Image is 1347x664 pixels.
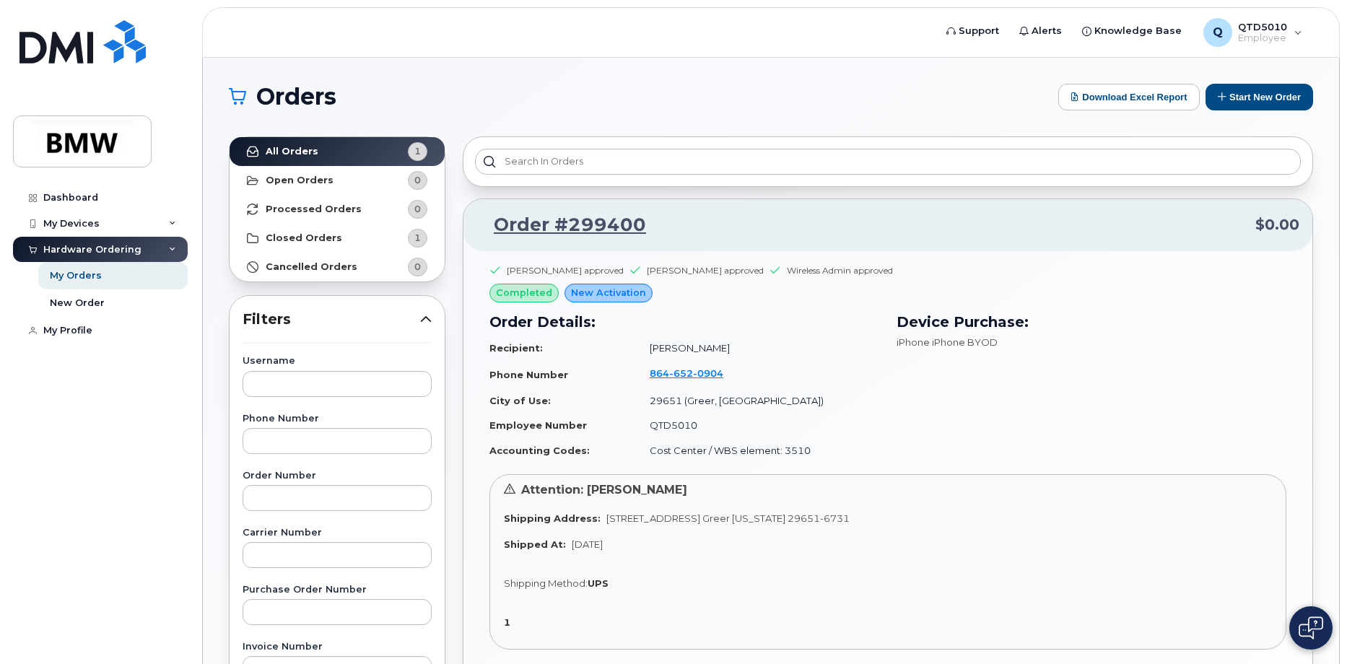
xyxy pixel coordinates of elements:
[504,577,588,589] span: Shipping Method:
[266,146,318,157] strong: All Orders
[650,367,723,379] span: 864
[230,137,445,166] a: All Orders1
[572,538,603,550] span: [DATE]
[637,336,879,361] td: [PERSON_NAME]
[243,528,432,538] label: Carrier Number
[414,144,421,158] span: 1
[1206,84,1313,110] button: Start New Order
[504,538,566,550] strong: Shipped At:
[504,616,516,628] a: 1
[266,261,357,273] strong: Cancelled Orders
[507,264,624,276] div: [PERSON_NAME] approved
[897,311,1286,333] h3: Device Purchase:
[230,195,445,224] a: Processed Orders0
[414,231,421,245] span: 1
[414,260,421,274] span: 0
[588,577,609,589] strong: UPS
[475,149,1301,175] input: Search in orders
[504,616,510,628] strong: 1
[266,204,362,215] strong: Processed Orders
[787,264,893,276] div: Wireless Admin approved
[243,357,432,366] label: Username
[1058,84,1200,110] button: Download Excel Report
[476,212,646,238] a: Order #299400
[266,175,334,186] strong: Open Orders
[489,395,551,406] strong: City of Use:
[897,336,998,348] span: iPhone iPhone BYOD
[230,224,445,253] a: Closed Orders1
[637,413,879,438] td: QTD5010
[606,512,850,524] span: [STREET_ADDRESS] Greer [US_STATE] 29651-6731
[243,642,432,652] label: Invoice Number
[693,367,723,379] span: 0904
[637,388,879,414] td: 29651 (Greer, [GEOGRAPHIC_DATA])
[256,86,336,108] span: Orders
[230,166,445,195] a: Open Orders0
[414,173,421,187] span: 0
[230,253,445,281] a: Cancelled Orders0
[496,286,552,300] span: completed
[1255,214,1299,235] span: $0.00
[489,311,879,333] h3: Order Details:
[489,369,568,380] strong: Phone Number
[489,419,587,431] strong: Employee Number
[650,367,741,379] a: 8646520904
[521,483,687,497] span: Attention: [PERSON_NAME]
[414,202,421,216] span: 0
[243,585,432,595] label: Purchase Order Number
[1299,616,1323,639] img: Open chat
[243,414,432,424] label: Phone Number
[504,512,601,524] strong: Shipping Address:
[243,309,420,330] span: Filters
[571,286,646,300] span: New Activation
[266,232,342,244] strong: Closed Orders
[669,367,693,379] span: 652
[637,438,879,463] td: Cost Center / WBS element: 3510
[243,471,432,481] label: Order Number
[489,342,543,354] strong: Recipient:
[647,264,764,276] div: [PERSON_NAME] approved
[489,445,590,456] strong: Accounting Codes:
